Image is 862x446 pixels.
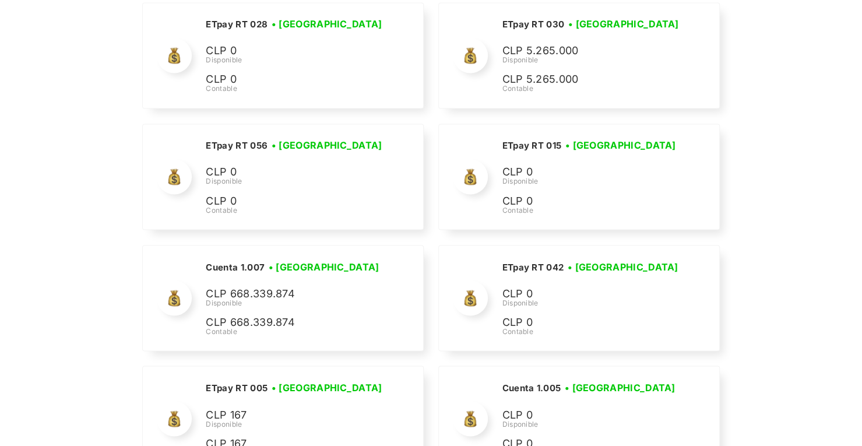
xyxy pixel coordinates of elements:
[565,138,676,152] h3: • [GEOGRAPHIC_DATA]
[502,176,680,187] div: Disponible
[206,382,268,394] h2: ETpay RT 005
[269,259,379,273] h3: • [GEOGRAPHIC_DATA]
[502,406,677,423] p: CLP 0
[206,55,386,65] div: Disponible
[502,83,682,94] div: Contable
[206,43,381,59] p: CLP 0
[502,55,682,65] div: Disponible
[502,71,677,88] p: CLP 5.265.000
[502,140,561,152] h2: ETpay RT 015
[502,297,682,308] div: Disponible
[206,71,381,88] p: CLP 0
[502,205,680,215] div: Contable
[272,380,382,394] h3: • [GEOGRAPHIC_DATA]
[206,19,268,30] h2: ETpay RT 028
[568,259,678,273] h3: • [GEOGRAPHIC_DATA]
[206,192,381,209] p: CLP 0
[206,83,386,94] div: Contable
[206,164,381,181] p: CLP 0
[206,261,265,273] h2: Cuenta 1.007
[502,43,677,59] p: CLP 5.265.000
[502,382,561,394] h2: Cuenta 1.005
[206,326,383,336] div: Contable
[206,205,386,215] div: Contable
[502,314,677,331] p: CLP 0
[502,261,564,273] h2: ETpay RT 042
[206,297,383,308] div: Disponible
[502,164,677,181] p: CLP 0
[502,192,677,209] p: CLP 0
[565,380,675,394] h3: • [GEOGRAPHIC_DATA]
[502,285,677,302] p: CLP 0
[206,314,381,331] p: CLP 668.339.874
[206,140,268,152] h2: ETpay RT 056
[502,326,682,336] div: Contable
[502,19,564,30] h2: ETpay RT 030
[272,17,382,31] h3: • [GEOGRAPHIC_DATA]
[206,176,386,187] div: Disponible
[272,138,382,152] h3: • [GEOGRAPHIC_DATA]
[568,17,679,31] h3: • [GEOGRAPHIC_DATA]
[206,285,381,302] p: CLP 668.339.874
[206,406,381,423] p: CLP 167
[502,419,679,429] div: Disponible
[206,419,386,429] div: Disponible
